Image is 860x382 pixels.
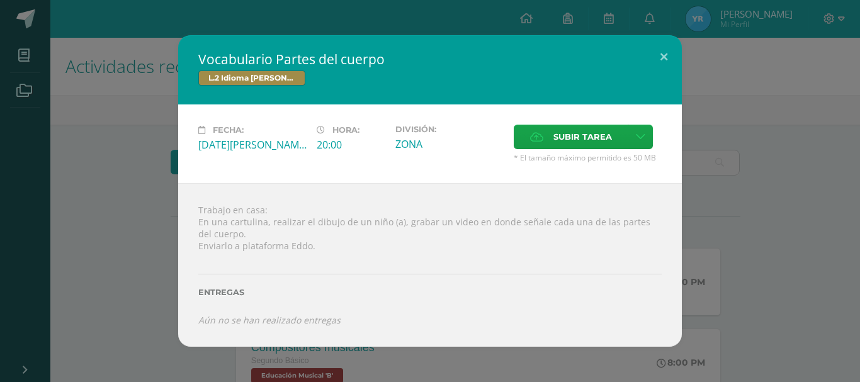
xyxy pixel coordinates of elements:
i: Aún no se han realizado entregas [198,314,341,326]
div: ZONA [395,137,504,151]
span: Hora: [332,125,359,135]
h2: Vocabulario Partes del cuerpo [198,50,662,68]
span: Subir tarea [553,125,612,149]
div: [DATE][PERSON_NAME] [198,138,307,152]
span: Fecha: [213,125,244,135]
label: División: [395,125,504,134]
button: Close (Esc) [646,35,682,78]
span: * El tamaño máximo permitido es 50 MB [514,152,662,163]
label: Entregas [198,288,662,297]
div: Trabajo en casa: En una cartulina, realizar el dibujo de un niño (a), grabar un video en donde se... [178,183,682,346]
div: 20:00 [317,138,385,152]
span: L.2 Idioma [PERSON_NAME] [198,70,305,86]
